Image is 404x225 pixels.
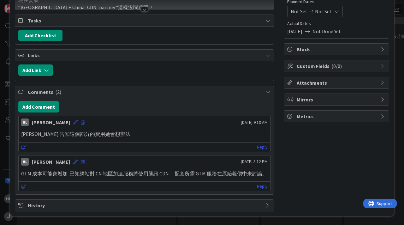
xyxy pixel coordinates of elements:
[241,158,268,165] span: [DATE] 5:12 PM
[241,119,268,126] span: [DATE] 9:10 AM
[28,17,262,24] span: Tasks
[18,30,62,41] button: Add Checklist
[257,182,268,190] a: Reply
[28,52,262,59] span: Links
[297,79,377,87] span: Attachments
[28,88,262,96] span: Comments
[55,89,61,95] span: ( 2 )
[287,27,302,35] span: [DATE]
[297,62,377,70] span: Custom Fields
[32,158,70,166] div: [PERSON_NAME]
[297,46,377,53] span: Block
[21,119,29,126] div: HL
[18,64,53,76] button: Add Link
[21,131,268,138] p: [PERSON_NAME] 告知這個部分的費用她會想辦法
[331,63,342,69] span: ( 0/0 )
[297,113,377,120] span: Metrics
[18,101,59,113] button: Add Comment
[287,20,386,27] span: Actual Dates
[315,8,332,15] span: Not Set
[21,170,268,177] p: GTM 成本可能會增加. 已知網站對 CN 地區加速服務將使用騰訊 CDN -- 配套所需 GTM 服務在原始報價中未討論。
[291,8,307,15] span: Not Set
[21,158,29,166] div: HL
[32,119,70,126] div: [PERSON_NAME]
[312,27,341,35] span: Not Done Yet
[28,202,262,209] span: History
[297,96,377,103] span: Mirrors
[13,1,29,9] span: Support
[257,143,268,151] a: Reply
